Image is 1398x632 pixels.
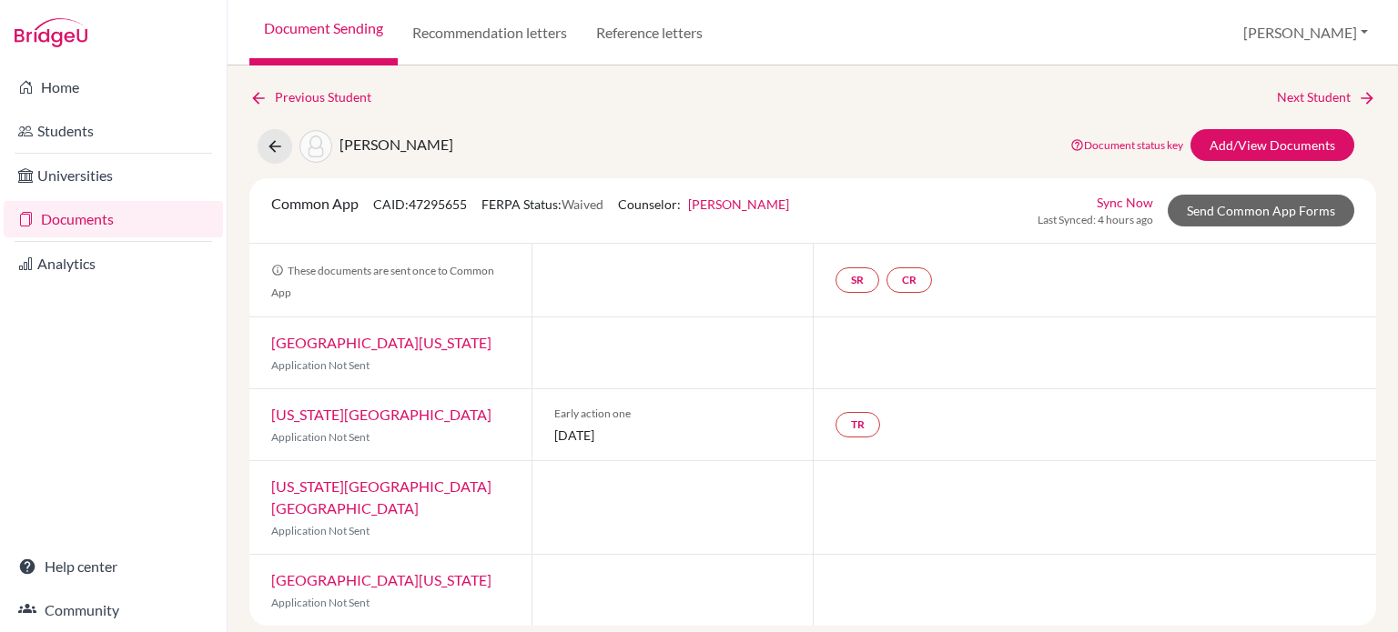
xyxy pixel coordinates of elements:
a: Next Student [1277,87,1376,107]
span: [PERSON_NAME] [339,135,453,153]
span: Application Not Sent [271,596,370,609]
span: Counselor: [618,196,789,212]
span: These documents are sent once to Common App [271,264,494,299]
a: CR [886,267,932,293]
span: Waived [562,196,603,212]
span: Application Not Sent [271,358,370,372]
a: [US_STATE][GEOGRAPHIC_DATA] [GEOGRAPHIC_DATA] [271,477,491,517]
span: Common App [271,195,359,212]
a: Send Common App Forms [1168,195,1354,226]
a: Previous Student [249,87,386,107]
a: Help center [4,548,223,585]
a: Home [4,69,223,105]
a: Analytics [4,246,223,282]
a: Add/View Documents [1190,129,1354,161]
button: [PERSON_NAME] [1235,15,1376,50]
a: Sync Now [1097,193,1153,212]
span: FERPA Status: [481,196,603,212]
span: Application Not Sent [271,524,370,537]
a: [GEOGRAPHIC_DATA][US_STATE] [271,571,491,588]
span: Application Not Sent [271,430,370,444]
a: TR [836,412,880,437]
span: Early action one [554,406,792,422]
span: CAID: 47295655 [373,196,467,212]
span: Last Synced: 4 hours ago [1038,212,1153,228]
a: SR [836,267,879,293]
a: Students [4,113,223,149]
img: Bridge-U [15,18,87,47]
a: Universities [4,157,223,194]
a: [US_STATE][GEOGRAPHIC_DATA] [271,406,491,423]
a: Community [4,592,223,628]
span: [DATE] [554,426,792,445]
a: Document status key [1070,138,1183,152]
a: Documents [4,201,223,237]
a: [GEOGRAPHIC_DATA][US_STATE] [271,334,491,351]
a: [PERSON_NAME] [688,196,789,212]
